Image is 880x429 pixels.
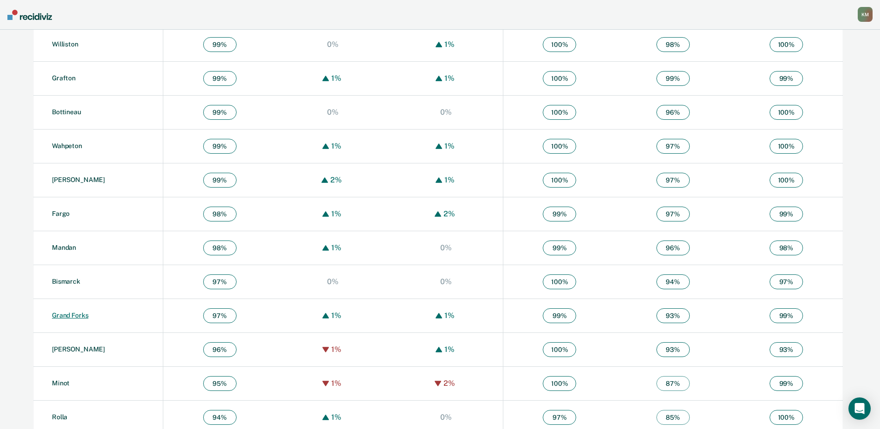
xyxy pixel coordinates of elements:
[543,139,576,154] span: 100 %
[543,410,576,425] span: 97 %
[441,379,457,388] div: 2%
[770,240,803,255] span: 98 %
[770,173,803,188] span: 100 %
[656,139,690,154] span: 97 %
[52,244,76,251] a: Mandan
[848,397,871,420] div: Open Intercom Messenger
[329,142,344,150] div: 1%
[543,240,576,255] span: 99 %
[543,37,576,52] span: 100 %
[203,139,237,154] span: 99 %
[442,175,457,184] div: 1%
[442,74,457,83] div: 1%
[770,308,803,323] span: 99 %
[770,376,803,391] span: 99 %
[52,108,81,116] a: Bottineau
[7,10,52,20] img: Recidiviz
[203,207,237,221] span: 98 %
[325,40,341,49] div: 0%
[438,108,454,117] div: 0%
[325,108,341,117] div: 0%
[52,176,105,183] a: [PERSON_NAME]
[329,413,344,422] div: 1%
[328,175,344,184] div: 2%
[543,274,576,289] span: 100 %
[656,71,690,86] span: 99 %
[442,142,457,150] div: 1%
[770,71,803,86] span: 99 %
[329,74,344,83] div: 1%
[203,308,237,323] span: 97 %
[52,210,70,217] a: Fargo
[770,342,803,357] span: 93 %
[656,308,690,323] span: 93 %
[203,37,237,52] span: 99 %
[438,243,454,252] div: 0%
[203,342,237,357] span: 96 %
[543,71,576,86] span: 100 %
[52,278,80,285] a: Bismarck
[203,274,237,289] span: 97 %
[858,7,873,22] div: K M
[770,139,803,154] span: 100 %
[52,413,67,421] a: Rolla
[329,209,344,218] div: 1%
[52,40,78,48] a: Williston
[656,376,690,391] span: 87 %
[203,173,237,188] span: 99 %
[325,277,341,286] div: 0%
[203,376,237,391] span: 95 %
[656,274,690,289] span: 94 %
[438,413,454,422] div: 0%
[52,312,88,319] a: Grand Forks
[442,40,457,49] div: 1%
[203,240,237,255] span: 98 %
[329,243,344,252] div: 1%
[656,410,690,425] span: 85 %
[543,105,576,120] span: 100 %
[858,7,873,22] button: KM
[770,105,803,120] span: 100 %
[543,376,576,391] span: 100 %
[656,37,690,52] span: 98 %
[203,105,237,120] span: 99 %
[52,142,82,149] a: Wahpeton
[52,379,70,387] a: Minot
[656,207,690,221] span: 97 %
[543,342,576,357] span: 100 %
[203,71,237,86] span: 99 %
[329,311,344,320] div: 1%
[543,308,576,323] span: 99 %
[770,410,803,425] span: 100 %
[656,105,690,120] span: 96 %
[656,240,690,255] span: 96 %
[770,37,803,52] span: 100 %
[442,311,457,320] div: 1%
[329,345,344,354] div: 1%
[52,345,105,353] a: [PERSON_NAME]
[441,209,457,218] div: 2%
[442,345,457,354] div: 1%
[656,173,690,188] span: 97 %
[770,274,803,289] span: 97 %
[203,410,237,425] span: 94 %
[52,74,76,82] a: Grafton
[543,173,576,188] span: 100 %
[543,207,576,221] span: 99 %
[438,277,454,286] div: 0%
[770,207,803,221] span: 99 %
[329,379,344,388] div: 1%
[656,342,690,357] span: 93 %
